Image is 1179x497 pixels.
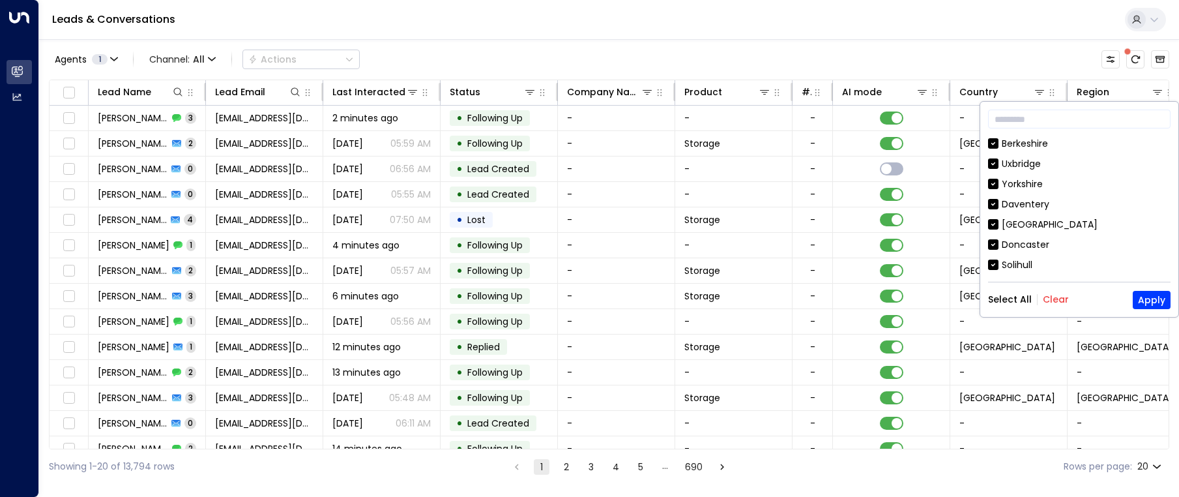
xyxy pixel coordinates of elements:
[332,84,405,100] div: Last Interacted
[450,84,480,100] div: Status
[675,411,793,436] td: -
[98,137,168,150] span: Maico Lowitzsch
[950,106,1068,130] td: -
[55,55,87,64] span: Agents
[559,459,574,475] button: Go to page 2
[332,264,363,277] span: Yesterday
[467,188,529,201] span: Lead Created
[633,459,648,475] button: Go to page 5
[684,213,720,226] span: Storage
[810,366,815,379] div: -
[675,157,793,181] td: -
[950,309,1068,334] td: -
[61,441,77,457] span: Toggle select row
[810,137,815,150] div: -
[332,315,363,328] span: Sep 25, 2025
[988,177,1171,191] div: Yorkshire
[675,309,793,334] td: -
[467,366,523,379] span: Following Up
[988,137,1171,151] div: Berkeshire
[1151,50,1169,68] button: Archived Leads
[810,391,815,404] div: -
[98,112,168,125] span: Maico Lowitzsch
[98,391,168,404] span: Martin Semchuk
[467,264,523,277] span: Following Up
[1002,177,1043,191] div: Yorkshire
[332,417,363,430] span: Sep 21, 2025
[332,442,402,455] span: 14 minutes ago
[49,50,123,68] button: Agents1
[456,336,463,358] div: •
[959,84,998,100] div: Country
[186,341,196,352] span: 1
[1002,157,1041,171] div: Uxbridge
[98,442,168,455] span: Steven Peach
[98,239,169,252] span: Ayo Oke
[558,157,675,181] td: -
[567,84,654,100] div: Company Name
[558,106,675,130] td: -
[1137,457,1164,476] div: 20
[675,106,793,130] td: -
[98,162,167,175] span: Maico Lowitzsch
[534,459,549,475] button: page 1
[61,390,77,406] span: Toggle select row
[185,443,196,454] span: 2
[184,163,196,174] span: 0
[1077,340,1172,354] span: Surrey
[185,392,196,403] span: 3
[1002,218,1098,232] div: [GEOGRAPHIC_DATA]
[215,188,313,201] span: mlowitzsch@gmail.com
[456,387,463,409] div: •
[1043,294,1069,305] button: Clear
[802,84,825,100] div: # of people
[390,213,431,226] p: 07:50 AM
[396,417,431,430] p: 06:11 AM
[61,85,77,101] span: Toggle select all
[98,315,169,328] span: Victoria Dyer
[215,84,302,100] div: Lead Email
[1002,198,1049,211] div: Daventery
[682,459,705,475] button: Go to page 690
[61,136,77,152] span: Toggle select row
[185,112,196,123] span: 3
[959,84,1046,100] div: Country
[810,162,815,175] div: -
[332,84,419,100] div: Last Interacted
[185,138,196,149] span: 2
[215,290,313,303] span: vicviking@hotmail.com
[988,258,1171,272] div: Solihull
[988,294,1032,305] button: Select All
[186,316,196,327] span: 1
[950,182,1068,207] td: -
[144,50,221,68] button: Channel:All
[215,315,313,328] span: vicviking@hotmail.com
[810,417,815,430] div: -
[558,284,675,309] td: -
[810,112,815,125] div: -
[185,265,196,276] span: 2
[332,112,398,125] span: 2 minutes ago
[186,239,196,250] span: 1
[61,263,77,279] span: Toggle select row
[332,213,363,226] span: Sep 17, 2025
[456,361,463,384] div: •
[98,366,168,379] span: Martin Semchuk
[714,459,730,475] button: Go to next page
[959,391,1055,404] span: United Kingdom
[684,84,771,100] div: Product
[950,360,1068,385] td: -
[950,233,1068,258] td: -
[1064,460,1132,474] label: Rows per page:
[61,365,77,381] span: Toggle select row
[810,442,815,455] div: -
[1126,50,1144,68] span: There are new threads available. Refresh the grid to view the latest updates.
[242,50,360,69] button: Actions
[467,417,529,430] span: Lead Created
[98,290,168,303] span: Victoria Dyer
[98,340,169,354] span: Grwendill Gomes Aedo
[684,137,720,150] span: Storage
[684,290,720,303] span: Storage
[988,218,1171,232] div: [GEOGRAPHIC_DATA]
[842,84,929,100] div: AI mode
